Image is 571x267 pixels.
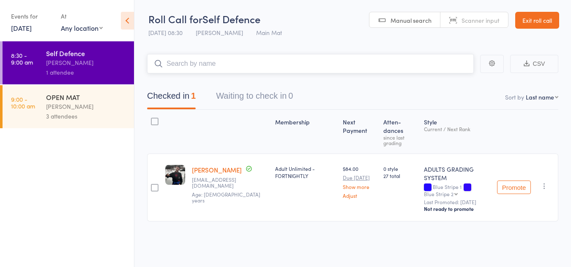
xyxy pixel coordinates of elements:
[343,193,377,198] a: Adjust
[380,113,421,150] div: Atten­dances
[46,111,127,121] div: 3 attendees
[526,93,554,101] div: Last name
[192,165,242,174] a: [PERSON_NAME]
[191,91,196,100] div: 1
[3,85,134,128] a: 9:00 -10:00 amOPEN MAT[PERSON_NAME]3 attendees
[46,67,127,77] div: 1 attendee
[3,41,134,84] a: 8:30 -9:00 amSelf Defence[PERSON_NAME]1 attendee
[343,184,377,189] a: Show more
[196,28,243,37] span: [PERSON_NAME]
[148,28,183,37] span: [DATE] 08:30
[391,16,432,24] span: Manual search
[383,135,417,146] div: since last grading
[424,191,454,197] div: Blue Stripe 2
[192,177,268,189] small: Vicster_k@hotmail.com
[383,165,417,172] span: 0 style
[343,175,377,181] small: Due [DATE]
[46,49,127,58] div: Self Defence
[343,165,377,198] div: $84.00
[46,58,127,67] div: [PERSON_NAME]
[61,9,103,23] div: At
[11,23,32,32] a: [DATE]
[424,184,490,197] div: Blue Stripe 1
[275,165,336,179] div: Adult Unlimited - FORTNIGHTLY
[148,12,202,26] span: Roll Call for
[505,93,524,101] label: Sort by
[421,113,494,150] div: Style
[46,92,127,102] div: OPEN MAT
[424,126,490,132] div: Current / Next Rank
[339,113,380,150] div: Next Payment
[165,165,185,185] img: image1732769276.png
[46,102,127,111] div: [PERSON_NAME]
[424,205,490,212] div: Not ready to promote
[462,16,500,24] span: Scanner input
[383,172,417,179] span: 27 total
[497,181,531,194] button: Promote
[11,96,35,109] time: 9:00 - 10:00 am
[272,113,339,150] div: Membership
[11,52,33,65] time: 8:30 - 9:00 am
[216,87,293,109] button: Waiting to check in0
[424,199,490,205] small: Last Promoted: [DATE]
[424,165,490,182] div: ADULTS GRADING SYSTEM
[147,54,474,73] input: Search by name
[510,55,558,73] button: CSV
[515,12,559,29] a: Exit roll call
[11,9,52,23] div: Events for
[61,23,103,32] div: Any location
[202,12,260,26] span: Self Defence
[288,91,293,100] div: 0
[147,87,196,109] button: Checked in1
[256,28,282,37] span: Main Mat
[192,191,260,204] span: Age: [DEMOGRAPHIC_DATA] years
